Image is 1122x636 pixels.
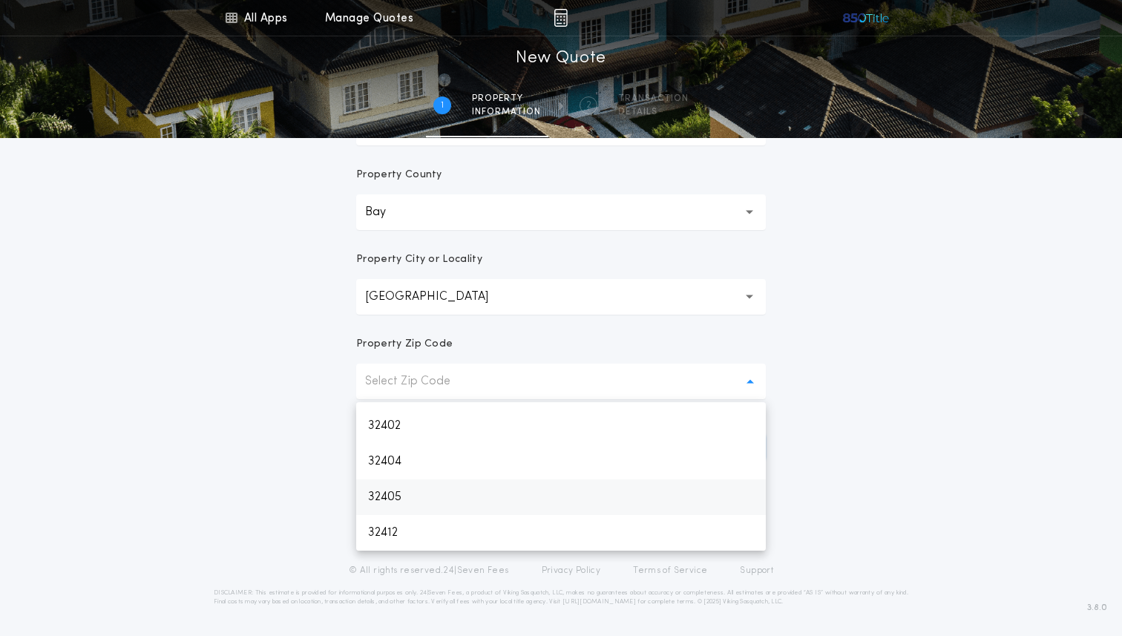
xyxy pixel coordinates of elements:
button: Bay [356,194,766,230]
h1: New Quote [516,47,606,71]
p: Property County [356,168,442,183]
p: [GEOGRAPHIC_DATA] [365,288,512,306]
p: Bay [365,203,410,221]
img: img [554,9,568,27]
p: © All rights reserved. 24|Seven Fees [349,565,509,577]
h2: 1 [441,99,444,111]
span: details [618,106,689,118]
p: 32404 [356,444,766,479]
h2: 2 [586,99,591,111]
a: Privacy Policy [542,565,601,577]
p: 32412 [356,515,766,551]
p: 32402 [356,408,766,444]
p: Property Zip Code [356,337,453,352]
span: Property [472,93,541,105]
a: [URL][DOMAIN_NAME] [562,599,636,605]
p: Property City or Locality [356,252,482,267]
img: vs-icon [841,10,890,25]
a: Terms of Service [633,565,707,577]
p: DISCLAIMER: This estimate is provided for informational purposes only. 24|Seven Fees, a product o... [214,589,908,606]
button: [GEOGRAPHIC_DATA] [356,279,766,315]
p: 32405 [356,479,766,515]
span: 3.8.0 [1087,601,1107,614]
p: Select Zip Code [365,373,474,390]
ul: Select Zip Code [356,402,766,551]
span: Transaction [618,93,689,105]
a: Support [740,565,773,577]
button: Select Zip Code [356,364,766,399]
span: information [472,106,541,118]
